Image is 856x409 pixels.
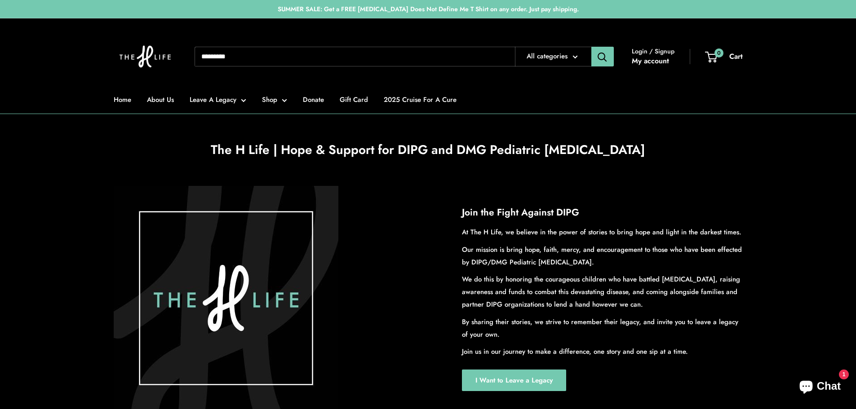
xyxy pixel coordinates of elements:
span: Login / Signup [632,45,674,57]
p: Our mission is bring hope, faith, mercy, and encouragement to those who have been effected by DIP... [462,243,743,268]
p: We do this by honoring the courageous children who have battled [MEDICAL_DATA], raising awareness... [462,273,743,311]
a: Shop [262,93,287,106]
p: At The H Life, we believe in the power of stories to bring hope and light in the darkest times. [462,226,743,238]
a: 0 Cart [706,50,743,63]
a: Donate [303,93,324,106]
a: Leave A Legacy [190,93,246,106]
a: About Us [147,93,174,106]
a: I Want to Leave a Legacy [462,369,566,391]
a: Home [114,93,131,106]
h1: The H Life | Hope & Support for DIPG and DMG Pediatric [MEDICAL_DATA] [114,141,743,159]
button: Search [591,47,614,66]
p: By sharing their stories, we strive to remember their legacy, and invite you to leave a legacy of... [462,316,743,341]
img: The H Life [114,27,177,86]
span: 0 [714,48,723,57]
p: Join us in our journey to make a difference, one story and one sip at a time. [462,345,743,358]
span: Cart [729,51,743,62]
h2: Join the Fight Against DIPG [462,206,743,220]
a: My account [632,54,669,68]
a: 2025 Cruise For A Cure [384,93,457,106]
a: Gift Card [340,93,368,106]
inbox-online-store-chat: Shopify online store chat [791,373,849,402]
input: Search... [195,47,515,66]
